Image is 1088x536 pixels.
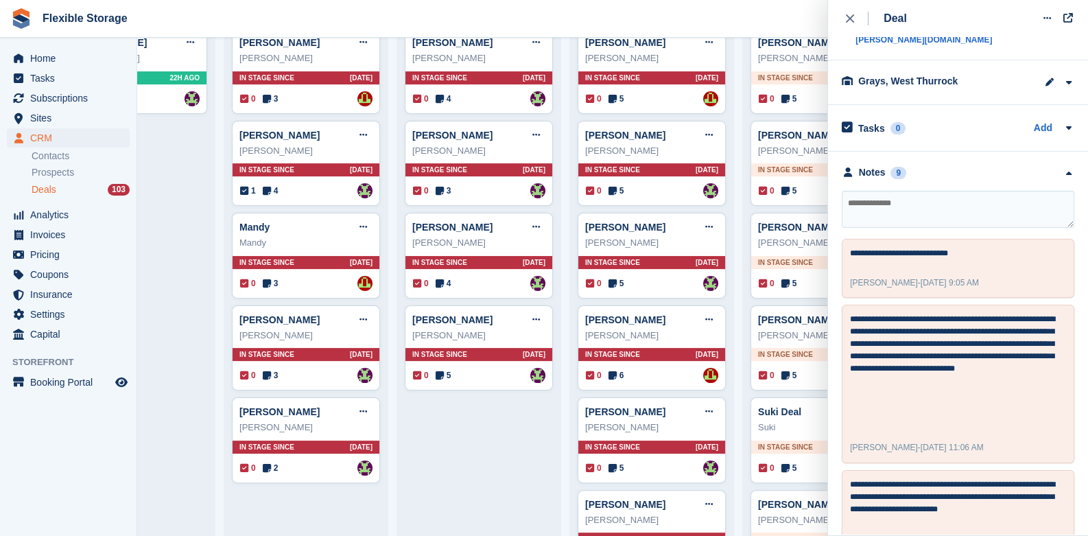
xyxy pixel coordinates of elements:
span: Booking Portal [30,373,113,392]
a: David Jones [357,91,372,106]
span: [DATE] [696,73,718,83]
span: 0 [586,277,602,290]
span: In stage since [239,349,294,360]
span: In stage since [585,257,640,268]
a: menu [7,245,130,264]
span: 4 [436,277,451,290]
span: [DATE] [350,442,372,452]
a: [PERSON_NAME] [585,130,665,141]
a: Rachael Fisher [703,276,718,291]
span: In stage since [758,165,813,175]
span: [DATE] [350,165,372,175]
span: Subscriptions [30,89,113,108]
span: In stage since [239,442,294,452]
div: 0 [890,122,906,135]
span: 0 [413,93,429,105]
a: [PERSON_NAME] [412,314,493,325]
a: Rachael Fisher [530,91,545,106]
a: [PERSON_NAME] Deal [758,222,862,233]
a: Rachael Fisher [703,183,718,198]
span: Home [30,49,113,68]
a: menu [7,305,130,324]
img: Rachael Fisher [530,276,545,291]
a: David Jones [703,91,718,106]
span: Pricing [30,245,113,264]
a: menu [7,89,130,108]
a: Prospects [32,165,130,180]
span: In stage since [758,73,813,83]
span: 5 [781,277,797,290]
span: In stage since [758,257,813,268]
a: menu [7,128,130,148]
div: [PERSON_NAME] [585,51,718,65]
span: 0 [586,185,602,197]
span: 5 [781,369,797,382]
span: Storefront [12,356,137,369]
a: menu [7,265,130,284]
img: Rachael Fisher [703,461,718,476]
span: In stage since [585,442,640,452]
span: [PERSON_NAME] [850,278,918,288]
span: 0 [759,462,774,474]
a: Preview store [113,374,130,391]
span: [DATE] [696,442,718,452]
span: [DATE] [523,73,545,83]
span: In stage since [412,73,467,83]
a: Rachael Fisher [530,368,545,383]
a: menu [7,108,130,128]
div: [PERSON_NAME] [239,329,372,342]
a: Rachael Fisher [357,368,372,383]
div: Notes [859,165,886,180]
span: 0 [586,93,602,105]
a: Suki Deal [758,406,801,417]
span: 4 [263,185,279,197]
a: Rachael Fisher [357,461,372,476]
a: David Jones [357,276,372,291]
a: [PERSON_NAME] [412,130,493,141]
h2: Tasks [858,122,885,135]
span: In stage since [412,349,467,360]
div: [PERSON_NAME] [412,236,545,250]
div: [PERSON_NAME] [758,51,891,65]
span: 0 [413,369,429,382]
span: In stage since [239,165,294,175]
span: In stage since [412,257,467,268]
span: [DATE] [696,165,718,175]
div: [PERSON_NAME] [758,329,891,342]
span: [DATE] [523,349,545,360]
span: 0 [759,369,774,382]
span: 0 [240,277,256,290]
span: In stage since [239,257,294,268]
a: menu [7,69,130,88]
div: Grays, West Thurrock [858,74,995,89]
a: Add [1034,121,1052,137]
a: [PERSON_NAME] [239,314,320,325]
div: - [850,277,979,289]
span: [PERSON_NAME] [850,443,918,452]
div: Deal [884,10,907,27]
a: Rachael Fisher [185,91,200,106]
span: [DATE] [350,73,372,83]
div: Mandy [239,236,372,250]
div: 9 [890,167,906,179]
a: [PERSON_NAME] Deal [758,37,862,48]
span: [DATE] [350,349,372,360]
a: David Jones [703,368,718,383]
span: [DATE] [523,257,545,268]
span: Tasks [30,69,113,88]
a: [PERSON_NAME] Deal [758,314,862,325]
span: CRM [30,128,113,148]
span: 5 [781,185,797,197]
a: [PERSON_NAME] [585,499,665,510]
div: [PERSON_NAME] [585,236,718,250]
img: stora-icon-8386f47178a22dfd0bd8f6a31ec36ba5ce8667c1dd55bd0f319d3a0aa187defe.svg [11,8,32,29]
span: In stage since [585,165,640,175]
span: 0 [240,369,256,382]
